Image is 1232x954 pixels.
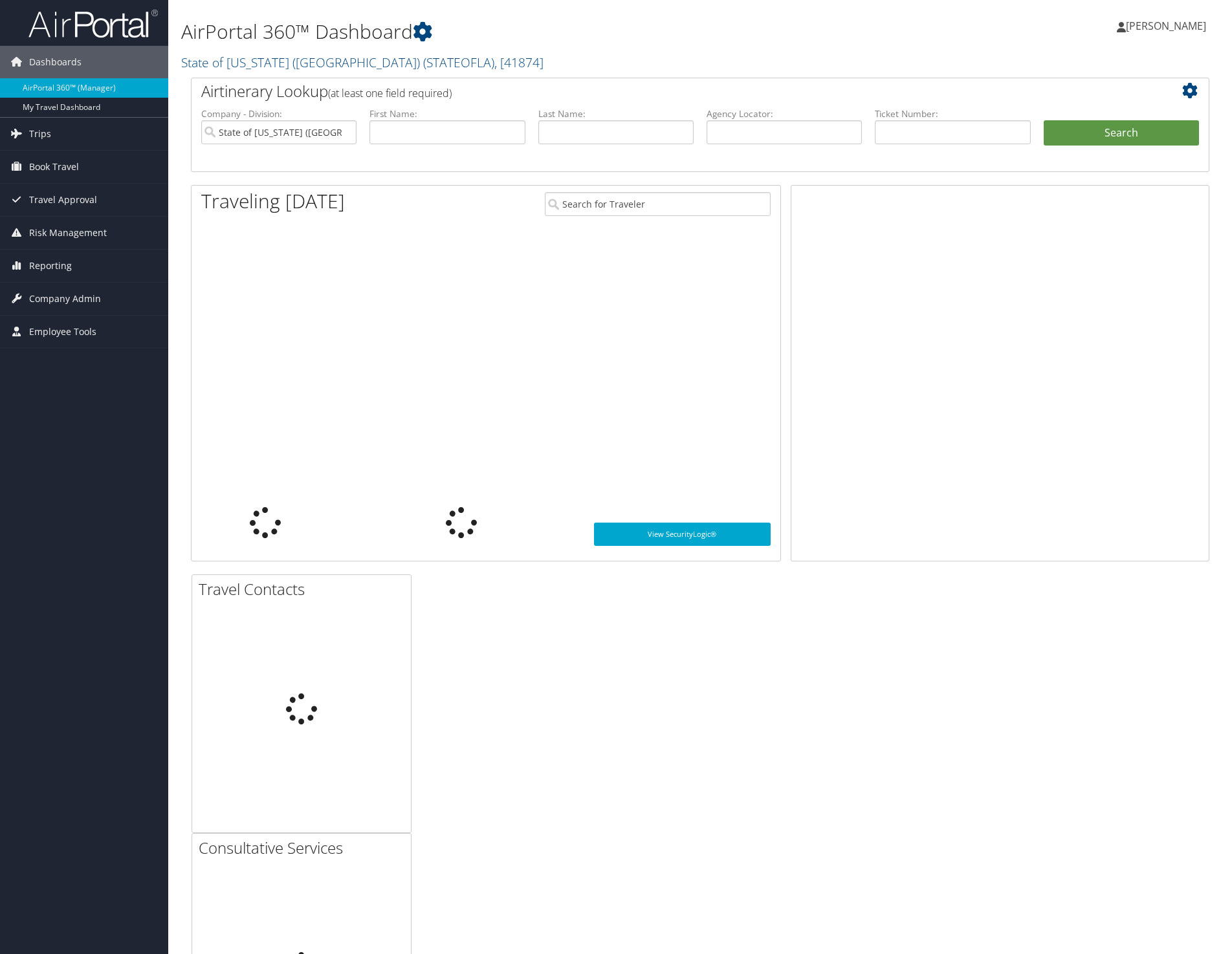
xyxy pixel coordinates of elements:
h2: Travel Contacts [199,578,411,600]
span: Dashboards [29,46,82,78]
h1: AirPortal 360™ Dashboard [181,18,873,45]
label: First Name: [369,107,525,120]
a: View SecurityLogic® [594,523,771,546]
label: Company - Division: [201,107,357,120]
span: Employee Tools [29,316,96,348]
label: Ticket Number: [875,107,1030,120]
a: State of [US_STATE] ([GEOGRAPHIC_DATA]) [181,54,544,71]
span: Risk Management [29,217,107,249]
span: Book Travel [29,151,79,183]
span: Travel Approval [29,184,97,216]
label: Last Name: [538,107,694,120]
img: airportal-logo.png [28,8,158,39]
span: Trips [29,118,51,150]
input: Search for Traveler [545,192,771,216]
span: [PERSON_NAME] [1126,19,1206,33]
h2: Airtinerary Lookup [201,80,1114,102]
span: Company Admin [29,283,101,315]
span: (at least one field required) [328,86,452,100]
a: [PERSON_NAME] [1117,6,1219,45]
h1: Traveling [DATE] [201,188,345,215]
span: , [ 41874 ] [494,54,544,71]
span: Reporting [29,250,72,282]
span: ( STATEOFLA ) [423,54,494,71]
button: Search [1044,120,1199,146]
label: Agency Locator: [707,107,862,120]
